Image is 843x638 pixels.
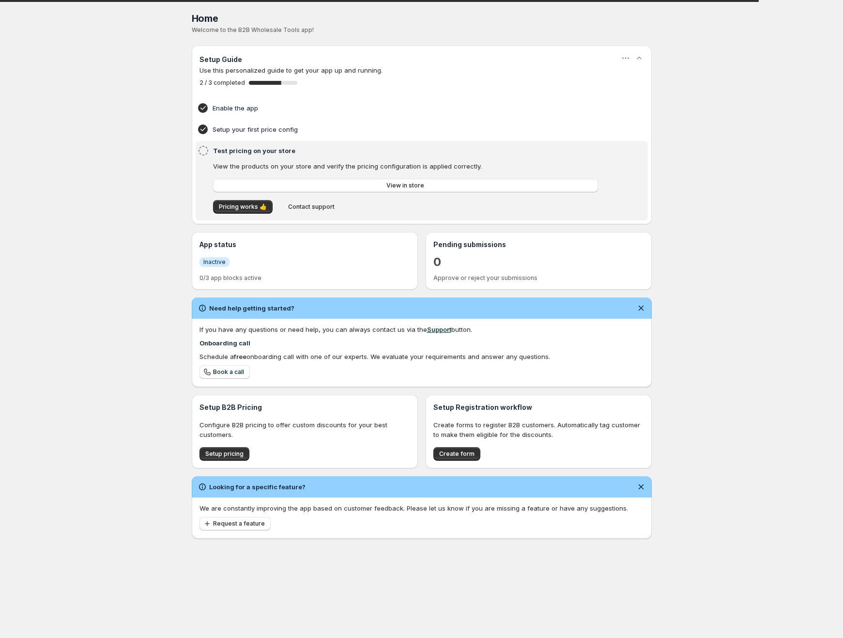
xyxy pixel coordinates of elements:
[427,326,451,333] a: Support
[213,200,273,214] button: Pricing works 👍
[199,352,644,361] div: Schedule a onboarding call with one of our experts. We evaluate your requirements and answer any ...
[213,103,601,113] h4: Enable the app
[205,450,244,458] span: Setup pricing
[634,480,648,494] button: Dismiss notification
[199,240,410,249] h3: App status
[199,365,250,379] a: Book a call
[213,146,601,156] h4: Test pricing on your store
[199,65,644,75] p: Use this personalized guide to get your app up and running.
[288,203,335,211] span: Contact support
[199,503,644,513] p: We are constantly improving the app based on customer feedback. Please let us know if you are mis...
[213,161,598,171] p: View the products on your store and verify the pricing configuration is applied correctly.
[203,258,226,266] span: Inactive
[192,13,218,24] span: Home
[199,79,245,87] span: 2 / 3 completed
[213,124,601,134] h4: Setup your first price config
[199,447,249,461] button: Setup pricing
[199,338,644,348] h4: Onboarding call
[234,353,246,360] b: free
[219,203,267,211] span: Pricing works 👍
[213,179,598,192] a: View in store
[433,254,441,270] a: 0
[386,182,424,189] span: View in store
[439,450,475,458] span: Create form
[433,403,644,412] h3: Setup Registration workflow
[199,420,410,439] p: Configure B2B pricing to offer custom discounts for your best customers.
[282,200,340,214] button: Contact support
[433,420,644,439] p: Create forms to register B2B customers. Automatically tag customer to make them eligible for the ...
[199,257,230,267] a: InfoInactive
[634,301,648,315] button: Dismiss notification
[433,447,480,461] button: Create form
[199,517,271,530] button: Request a feature
[433,274,644,282] p: Approve or reject your submissions
[213,368,244,376] span: Book a call
[199,55,242,64] h3: Setup Guide
[209,303,294,313] h2: Need help getting started?
[199,274,410,282] p: 0/3 app blocks active
[213,520,265,528] span: Request a feature
[209,482,306,492] h2: Looking for a specific feature?
[199,325,644,334] div: If you have any questions or need help, you can always contact us via the button.
[192,26,652,34] p: Welcome to the B2B Wholesale Tools app!
[199,403,410,412] h3: Setup B2B Pricing
[433,240,644,249] h3: Pending submissions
